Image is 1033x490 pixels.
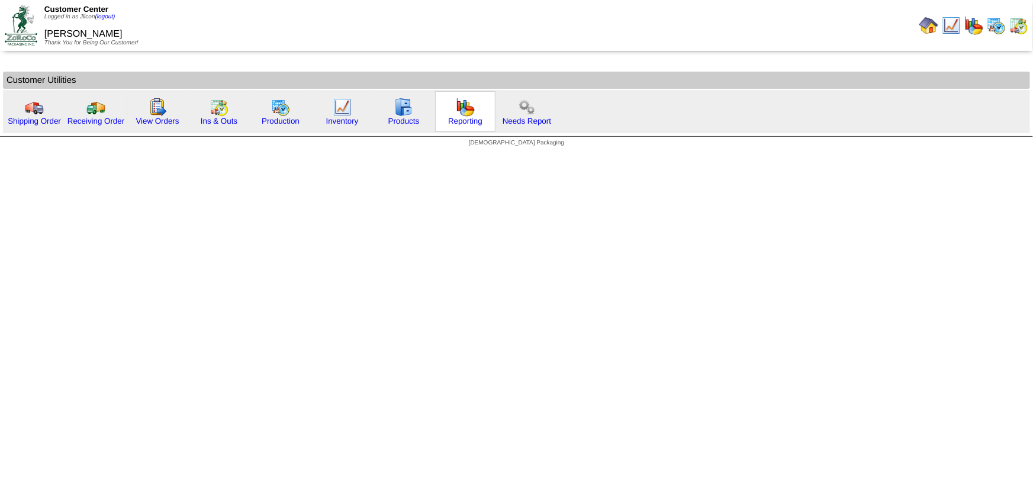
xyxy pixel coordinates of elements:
[394,98,413,117] img: cabinet.gif
[44,14,115,20] span: Logged in as Jlicon
[44,5,108,14] span: Customer Center
[987,16,1006,35] img: calendarprod.gif
[517,98,536,117] img: workflow.png
[942,16,961,35] img: line_graph.gif
[503,117,551,125] a: Needs Report
[201,117,237,125] a: Ins & Outs
[271,98,290,117] img: calendarprod.gif
[25,98,44,117] img: truck.gif
[1009,16,1028,35] img: calendarinout.gif
[469,140,564,146] span: [DEMOGRAPHIC_DATA] Packaging
[44,40,139,46] span: Thank You for Being Our Customer!
[148,98,167,117] img: workorder.gif
[326,117,359,125] a: Inventory
[262,117,300,125] a: Production
[8,117,61,125] a: Shipping Order
[964,16,983,35] img: graph.gif
[333,98,352,117] img: line_graph.gif
[95,14,115,20] a: (logout)
[456,98,475,117] img: graph.gif
[67,117,124,125] a: Receiving Order
[388,117,420,125] a: Products
[136,117,179,125] a: View Orders
[210,98,229,117] img: calendarinout.gif
[448,117,482,125] a: Reporting
[919,16,938,35] img: home.gif
[44,29,123,39] span: [PERSON_NAME]
[86,98,105,117] img: truck2.gif
[3,72,1030,89] td: Customer Utilities
[5,5,37,45] img: ZoRoCo_Logo(Green%26Foil)%20jpg.webp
